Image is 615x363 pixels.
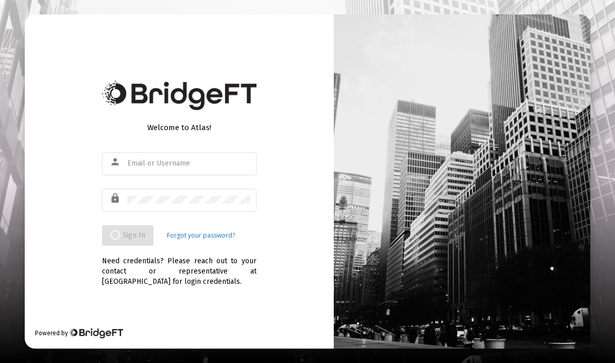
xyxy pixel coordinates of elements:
input: Email or Username [127,159,251,168]
mat-icon: lock [110,192,122,205]
div: Need credentials? Please reach out to your contact or representative at [GEOGRAPHIC_DATA] for log... [102,246,257,287]
div: Welcome to Atlas! [102,122,257,133]
span: Sign In [110,231,145,240]
img: Bridge Financial Technology Logo [69,328,123,338]
button: Sign In [102,225,153,246]
a: Forgot your password? [167,230,235,241]
div: Powered by [35,328,123,338]
mat-icon: person [110,156,122,168]
img: Bridge Financial Technology Logo [102,81,257,110]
